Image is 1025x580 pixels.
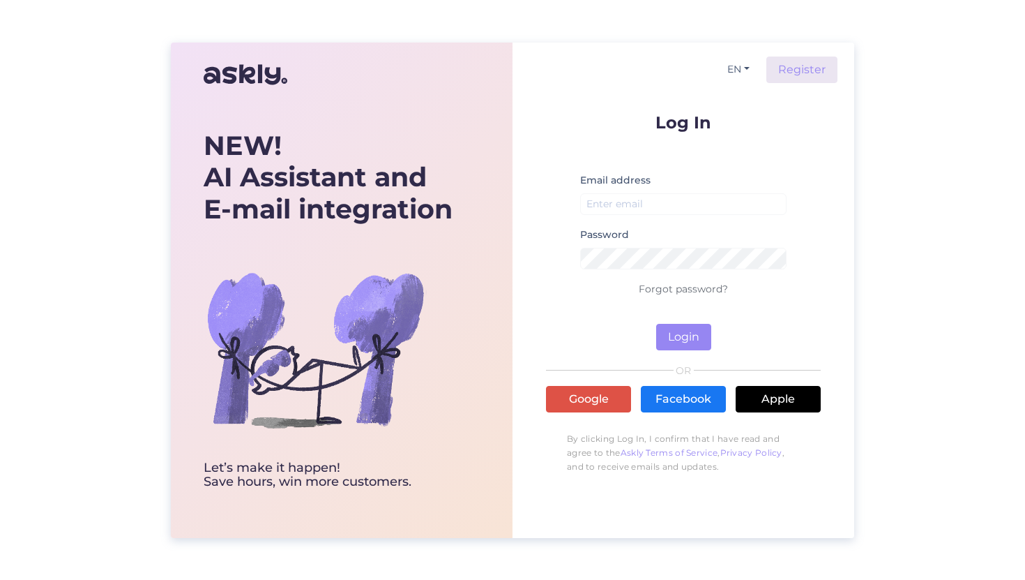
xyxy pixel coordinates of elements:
img: bg-askly [204,238,427,461]
div: AI Assistant and E-mail integration [204,130,453,225]
a: Google [546,386,631,412]
input: Enter email [580,193,787,215]
img: Askly [204,58,287,91]
button: EN [722,59,755,80]
a: Facebook [641,386,726,412]
a: Askly Terms of Service [621,447,718,458]
label: Password [580,228,629,242]
p: Log In [546,114,821,131]
a: Register [766,57,837,83]
label: Email address [580,173,651,188]
a: Privacy Policy [720,447,782,458]
a: Apple [736,386,821,412]
a: Forgot password? [639,283,728,295]
p: By clicking Log In, I confirm that I have read and agree to the , , and to receive emails and upd... [546,425,821,481]
b: NEW! [204,129,282,162]
div: Let’s make it happen! Save hours, win more customers. [204,461,453,489]
button: Login [656,324,711,350]
span: OR [674,366,694,375]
